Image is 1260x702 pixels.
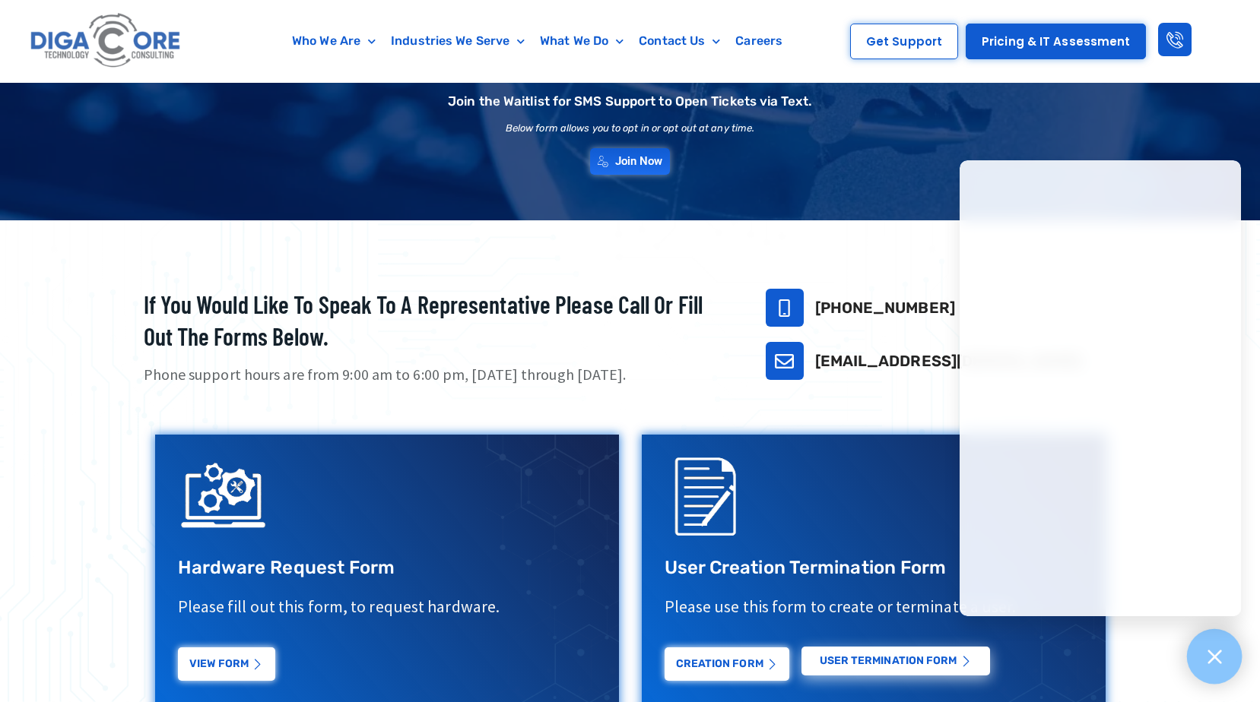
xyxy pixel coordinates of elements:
[820,656,957,666] span: USER Termination Form
[615,156,663,167] span: Join Now
[251,24,824,58] nav: Menu
[766,289,804,327] a: 732-646-5725
[631,24,728,58] a: Contact Us
[506,123,755,133] h2: Below form allows you to opt in or opt out at any time.
[178,556,596,580] h3: Hardware Request Form
[383,24,532,58] a: Industries We Serve
[284,24,383,58] a: Who We Are
[766,342,804,380] a: support@digacore.com
[850,24,958,59] a: Get Support
[178,596,596,618] p: Please fill out this form, to request hardware.
[590,148,671,175] a: Join Now
[815,352,1083,370] a: [EMAIL_ADDRESS][DOMAIN_NAME]
[801,647,990,675] a: USER Termination Form
[665,450,756,541] img: Support Request Icon
[866,36,942,47] span: Get Support
[27,8,186,74] img: Digacore logo 1
[665,556,1083,580] h3: User Creation Termination Form
[982,36,1130,47] span: Pricing & IT Assessment
[665,647,789,681] a: Creation Form
[144,289,728,352] h2: If you would like to speak to a representative please call or fill out the forms below.
[960,160,1241,616] iframe: Chatgenie Messenger
[966,24,1146,59] a: Pricing & IT Assessment
[448,95,812,108] h2: Join the Waitlist for SMS Support to Open Tickets via Text.
[178,647,275,681] a: View Form
[815,299,955,317] a: [PHONE_NUMBER]
[665,596,1083,618] p: Please use this form to create or terminate a user.
[178,450,269,541] img: IT Support Icon
[144,364,728,386] p: Phone support hours are from 9:00 am to 6:00 pm, [DATE] through [DATE].
[728,24,790,58] a: Careers
[532,24,631,58] a: What We Do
